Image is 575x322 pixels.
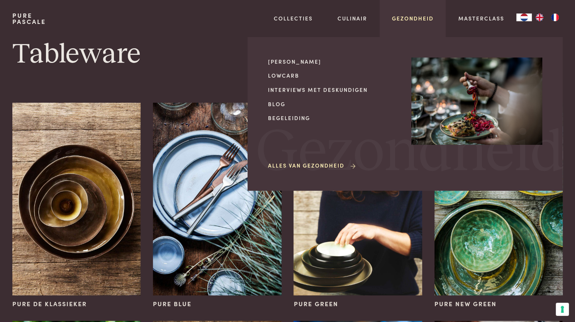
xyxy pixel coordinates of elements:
a: [PERSON_NAME] [268,58,399,66]
a: Alles van Gezondheid [268,161,357,169]
a: Gezondheid [392,14,434,22]
a: Masterclass [458,14,504,22]
ul: Language list [532,14,563,21]
a: PurePascale [12,12,46,25]
button: Uw voorkeuren voor toestemming voor trackingtechnologieën [556,303,569,316]
a: Pure New Green Pure New Green [434,103,563,308]
img: Pure New Green [434,103,563,295]
span: Pure Green [293,299,338,308]
span: Pure de klassieker [12,299,87,308]
span: Gezondheid [256,123,564,182]
img: Pure Blue [153,103,281,295]
a: Pure Green Pure Green [293,103,422,308]
aside: Language selected: Nederlands [516,14,563,21]
a: Collecties [274,14,313,22]
a: Pure Blue Pure Blue [153,103,281,308]
img: Pure de klassieker [12,103,141,295]
span: Pure Blue [153,299,192,308]
a: Begeleiding [268,114,399,122]
a: Culinair [338,14,367,22]
a: Interviews met deskundigen [268,86,399,94]
a: NL [516,14,532,21]
div: Language [516,14,532,21]
a: EN [532,14,547,21]
a: Pure de klassieker Pure de klassieker [12,103,141,308]
span: Pure New Green [434,299,497,308]
a: FR [547,14,563,21]
h1: Tableware [12,37,563,72]
img: Pure Green [293,103,422,295]
a: Lowcarb [268,71,399,80]
a: Blog [268,100,399,108]
img: Gezondheid [411,58,542,145]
